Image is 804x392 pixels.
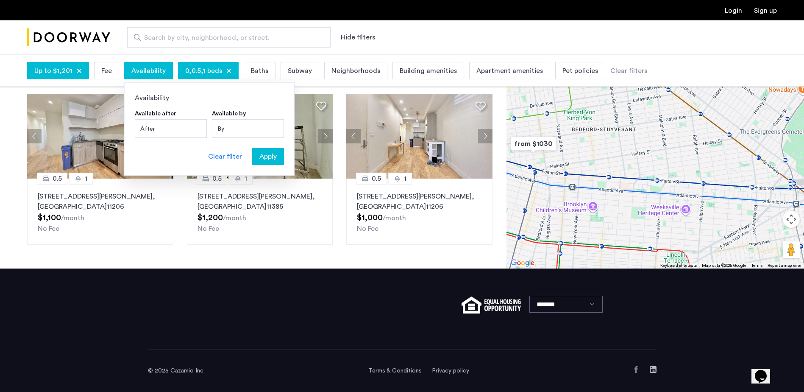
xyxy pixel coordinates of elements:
a: Login [725,7,742,14]
button: Show or hide filters [341,32,375,42]
span: © 2025 Cazamio Inc. [148,368,205,374]
img: equal-housing.png [462,297,520,314]
span: Search by city, neighborhood, or street. [144,33,307,43]
a: Terms and conditions [368,367,422,375]
img: logo [27,22,110,53]
span: Subway [288,66,312,76]
span: Availability [131,66,166,76]
span: Building amenities [400,66,457,76]
div: Clear filter [208,151,242,162]
button: button [252,148,284,165]
div: By [212,119,284,138]
iframe: chat widget [751,358,779,384]
div: Available after [135,110,176,118]
div: Available by [212,110,246,118]
span: Apply [259,151,277,162]
span: 0,0.5,1 beds [185,66,222,76]
a: Cazamio Logo [27,22,110,53]
a: Facebook [633,366,640,373]
a: LinkedIn [650,366,657,373]
span: Up to $1,201 [34,66,72,76]
span: Neighborhoods [331,66,380,76]
div: After [135,119,207,138]
a: Registration [754,7,777,14]
span: Baths [251,66,268,76]
span: Pet policies [562,66,598,76]
span: Fee [101,66,112,76]
span: Apartment amenities [476,66,543,76]
input: Apartment Search [127,27,331,48]
div: Availability [135,93,284,103]
a: Privacy policy [432,367,469,375]
div: Clear filters [610,66,647,76]
select: Language select [529,296,603,313]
